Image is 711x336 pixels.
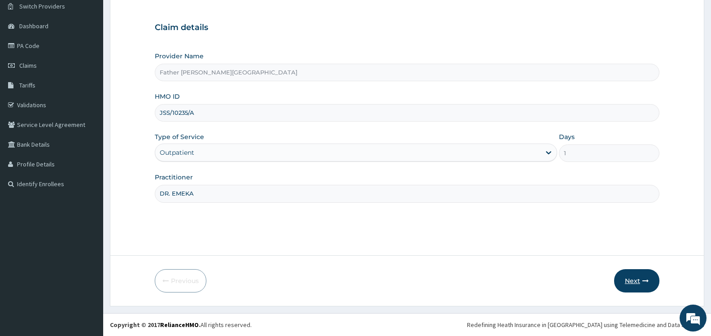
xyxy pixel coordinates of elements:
[614,269,659,292] button: Next
[110,321,201,329] strong: Copyright © 2017 .
[160,148,194,157] div: Outpatient
[19,81,35,89] span: Tariffs
[155,52,204,61] label: Provider Name
[103,313,711,336] footer: All rights reserved.
[19,2,65,10] span: Switch Providers
[155,132,204,141] label: Type of Service
[17,45,36,67] img: d_794563401_company_1708531726252_794563401
[4,233,171,265] textarea: Type your message and hit 'Enter'
[147,4,169,26] div: Minimize live chat window
[160,321,199,329] a: RelianceHMO
[559,132,575,141] label: Days
[155,104,659,122] input: Enter HMO ID
[47,50,151,62] div: Chat with us now
[155,269,206,292] button: Previous
[19,61,37,70] span: Claims
[155,23,659,33] h3: Claim details
[19,22,48,30] span: Dashboard
[467,320,704,329] div: Redefining Heath Insurance in [GEOGRAPHIC_DATA] using Telemedicine and Data Science!
[155,92,180,101] label: HMO ID
[155,185,659,202] input: Enter Name
[155,173,193,182] label: Practitioner
[52,107,124,198] span: We're online!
